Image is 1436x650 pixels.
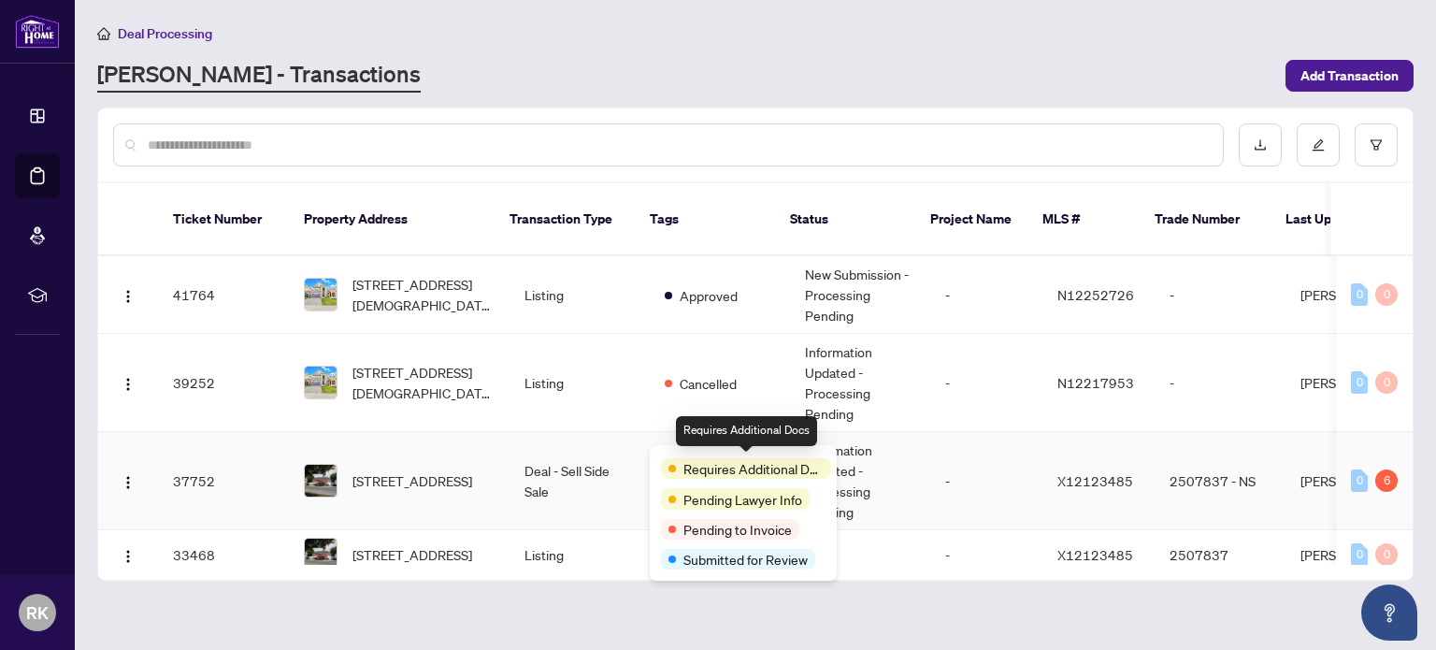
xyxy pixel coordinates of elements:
th: Status [775,183,915,256]
img: Logo [121,377,136,392]
td: Listing [510,334,650,432]
div: 6 [1375,469,1398,492]
div: 0 [1375,543,1398,566]
th: MLS # [1027,183,1140,256]
img: thumbnail-img [305,465,337,497]
td: 2507837 [1155,530,1285,580]
td: Listing [510,530,650,580]
img: logo [15,14,60,49]
th: Last Updated By [1271,183,1411,256]
th: Tags [635,183,775,256]
span: RK [26,599,49,626]
td: [PERSON_NAME] [1285,432,1426,530]
button: edit [1297,123,1340,166]
td: - [1155,256,1285,334]
button: Logo [113,540,143,570]
div: Requires Additional Docs [676,416,817,446]
td: Information Updated - Processing Pending [790,334,930,432]
td: [PERSON_NAME] [1285,530,1426,580]
td: 2507837 - NS [1155,432,1285,530]
div: 0 [1375,371,1398,394]
span: Pending Lawyer Info [683,489,802,510]
span: [STREET_ADDRESS] [352,470,472,491]
span: filter [1370,138,1383,152]
td: - [1155,334,1285,432]
td: New Submission - Processing Pending [790,256,930,334]
button: download [1239,123,1282,166]
div: 0 [1351,371,1368,394]
td: 33468 [158,530,289,580]
span: Deal Processing [118,25,212,42]
span: N12217953 [1057,374,1134,391]
td: - [930,256,1042,334]
span: X12123485 [1057,472,1133,489]
span: home [97,27,110,40]
img: thumbnail-img [305,367,337,398]
button: Logo [113,280,143,310]
button: Add Transaction [1285,60,1414,92]
span: download [1254,138,1267,152]
td: [PERSON_NAME] [1285,256,1426,334]
th: Property Address [289,183,495,256]
img: thumbnail-img [305,539,337,571]
th: Ticket Number [158,183,289,256]
div: 0 [1351,283,1368,306]
button: filter [1355,123,1398,166]
td: 41764 [158,256,289,334]
td: - [930,334,1042,432]
button: Open asap [1361,585,1417,641]
span: N12252726 [1057,286,1134,303]
td: Listing [510,256,650,334]
span: Requires Additional Docs [683,458,824,479]
span: [STREET_ADDRESS] [352,544,472,565]
a: [PERSON_NAME] - Transactions [97,59,421,93]
span: Submitted for Review [683,549,808,570]
button: Logo [113,368,143,397]
span: Cancelled [680,373,737,394]
td: Information Updated - Processing Pending [790,432,930,530]
td: Deal - Sell Side Sale [510,432,650,530]
button: Logo [113,466,143,496]
img: Logo [121,549,136,564]
td: - [930,530,1042,580]
div: 0 [1375,283,1398,306]
th: Project Name [915,183,1027,256]
span: X12123485 [1057,546,1133,563]
td: - [930,432,1042,530]
span: Approved [680,285,738,306]
span: Pending to Invoice [683,519,792,540]
th: Trade Number [1140,183,1271,256]
td: 37752 [158,432,289,530]
td: [PERSON_NAME] [1285,334,1426,432]
div: 0 [1351,543,1368,566]
td: - [790,530,930,580]
img: Logo [121,289,136,304]
span: Add Transaction [1300,61,1399,91]
span: edit [1312,138,1325,152]
th: Transaction Type [495,183,635,256]
span: [STREET_ADDRESS][DEMOGRAPHIC_DATA][PERSON_NAME] [352,274,495,315]
td: 39252 [158,334,289,432]
img: Logo [121,475,136,490]
span: [STREET_ADDRESS][DEMOGRAPHIC_DATA][PERSON_NAME] [352,362,495,403]
img: thumbnail-img [305,279,337,311]
div: 0 [1351,469,1368,492]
